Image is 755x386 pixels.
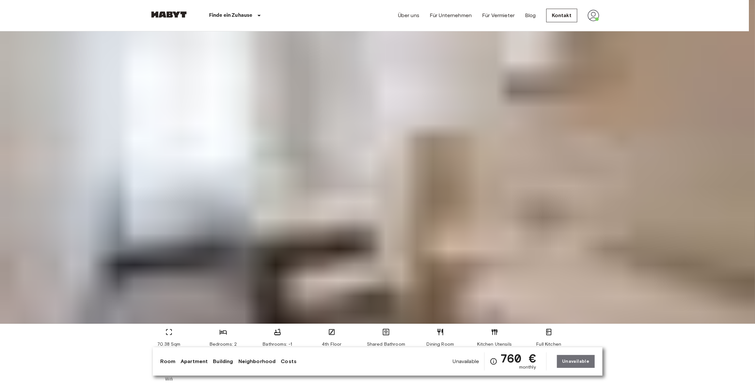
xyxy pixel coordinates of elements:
[430,12,472,19] a: Für Unternehmen
[367,341,405,348] span: Shared Bathroom
[281,358,297,365] a: Costs
[238,358,276,365] a: Neighborhood
[525,12,536,19] a: Blog
[588,10,599,21] img: avatar
[490,358,498,365] svg: Check cost overview for full price breakdown. Please note that discounts apply to new joiners onl...
[322,341,341,348] span: 4th Floor
[157,341,180,348] span: 70.38 Sqm
[482,12,515,19] a: Für Vermieter
[453,358,479,365] span: Unavailable
[263,341,292,348] span: Bathrooms: -1
[209,12,253,19] p: Finde ein Zuhause
[210,341,237,348] span: Bedrooms: 2
[181,358,208,365] a: Apartment
[477,341,512,348] span: Kitchen Utensils
[165,376,173,382] span: Wifi
[150,11,188,18] img: Habyt
[427,341,454,348] span: Dining Room
[500,352,536,364] span: 760 €
[161,358,176,365] a: Room
[537,341,561,348] span: Full Kitchen
[546,9,577,22] a: Kontakt
[519,364,536,371] span: monthly
[398,12,419,19] a: Über uns
[213,358,233,365] a: Building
